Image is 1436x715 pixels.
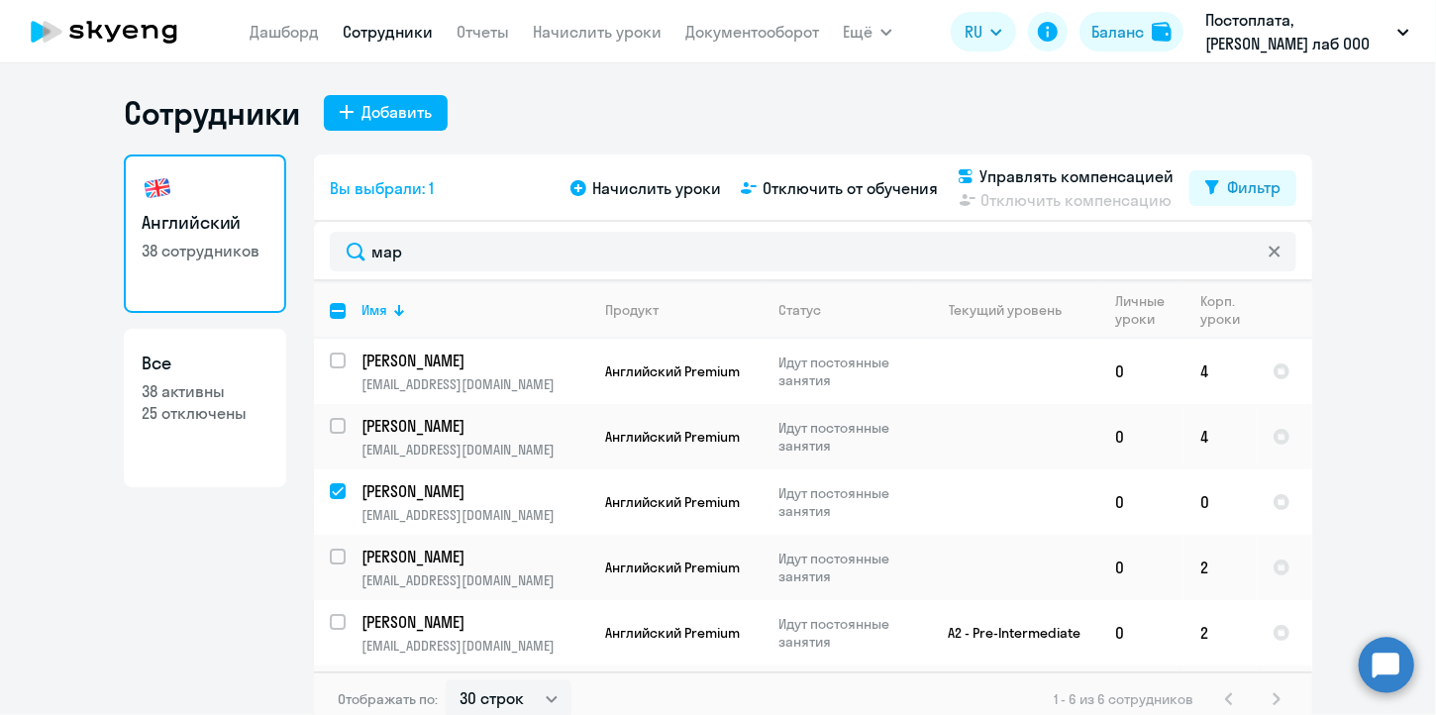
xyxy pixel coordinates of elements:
a: Все38 активны25 отключены [124,329,286,487]
p: Идут постоянные занятия [778,484,914,520]
div: Продукт [605,301,659,319]
button: Балансbalance [1079,12,1183,51]
p: [PERSON_NAME] [361,546,585,567]
p: [PERSON_NAME] [361,480,585,502]
p: [PERSON_NAME] [361,350,585,371]
button: Фильтр [1189,170,1296,206]
a: [PERSON_NAME] [361,415,588,437]
span: Вы выбрали: 1 [330,176,434,200]
div: Статус [778,301,821,319]
span: 1 - 6 из 6 сотрудников [1054,690,1193,708]
p: Постоплата, [PERSON_NAME] лаб ООО [1205,8,1389,55]
a: Документооборот [685,22,819,42]
a: [PERSON_NAME] [361,350,588,371]
p: Идут постоянные занятия [778,354,914,389]
p: Идут постоянные занятия [778,550,914,585]
span: RU [965,20,982,44]
span: Отключить от обучения [763,176,938,200]
p: [EMAIL_ADDRESS][DOMAIN_NAME] [361,637,588,655]
td: 2 [1184,535,1257,600]
p: 25 отключены [142,402,268,424]
a: Сотрудники [343,22,433,42]
div: Имя [361,301,588,319]
p: [PERSON_NAME] [361,415,585,437]
p: [EMAIL_ADDRESS][DOMAIN_NAME] [361,375,588,393]
span: Английский Premium [605,624,740,642]
p: Идут постоянные занятия [778,419,914,455]
td: 0 [1184,469,1257,535]
span: Английский Premium [605,493,740,511]
img: english [142,172,173,204]
p: 38 сотрудников [142,240,268,261]
div: Личные уроки [1115,292,1166,328]
img: balance [1152,22,1172,42]
td: 0 [1099,600,1184,665]
div: Личные уроки [1115,292,1183,328]
a: [PERSON_NAME] [361,546,588,567]
span: Английский Premium [605,362,740,380]
p: [EMAIL_ADDRESS][DOMAIN_NAME] [361,441,588,459]
a: Отчеты [457,22,509,42]
div: Баланс [1091,20,1144,44]
span: Английский Premium [605,428,740,446]
a: Начислить уроки [533,22,662,42]
div: Имя [361,301,387,319]
span: Управлять компенсацией [979,164,1174,188]
td: 0 [1099,469,1184,535]
td: 4 [1184,339,1257,404]
button: Добавить [324,95,448,131]
h1: Сотрудники [124,93,300,133]
td: 0 [1099,535,1184,600]
div: Продукт [605,301,762,319]
button: RU [951,12,1016,51]
p: [EMAIL_ADDRESS][DOMAIN_NAME] [361,571,588,589]
a: Дашборд [250,22,319,42]
span: Отображать по: [338,690,438,708]
p: [PERSON_NAME] [361,611,585,633]
div: Корп. уроки [1200,292,1256,328]
td: A2 - Pre-Intermediate [915,600,1099,665]
a: [PERSON_NAME] [361,611,588,633]
p: Идут постоянные занятия [778,615,914,651]
div: Текущий уровень [950,301,1063,319]
div: Текущий уровень [931,301,1098,319]
div: Корп. уроки [1200,292,1240,328]
a: Английский38 сотрудников [124,154,286,313]
button: Ещё [843,12,892,51]
span: Начислить уроки [592,176,721,200]
td: 0 [1099,339,1184,404]
td: 4 [1184,404,1257,469]
h3: Английский [142,210,268,236]
td: 2 [1184,600,1257,665]
td: 0 [1099,404,1184,469]
input: Поиск по имени, email, продукту или статусу [330,232,1296,271]
h3: Все [142,351,268,376]
span: Английский Premium [605,559,740,576]
div: Добавить [361,100,432,124]
p: 38 активны [142,380,268,402]
a: [PERSON_NAME] [361,480,588,502]
div: Статус [778,301,914,319]
p: [EMAIL_ADDRESS][DOMAIN_NAME] [361,506,588,524]
button: Постоплата, [PERSON_NAME] лаб ООО [1195,8,1419,55]
span: Ещё [843,20,872,44]
div: Фильтр [1227,175,1281,199]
